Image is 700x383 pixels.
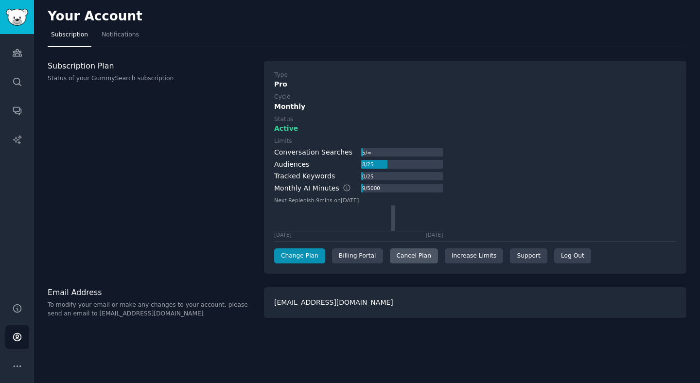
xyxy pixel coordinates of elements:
[274,137,292,146] div: Limits
[274,159,309,170] div: Audiences
[361,148,372,157] div: 5 / ∞
[48,27,91,47] a: Subscription
[274,183,361,193] div: Monthly AI Minutes
[274,79,676,89] div: Pro
[274,197,359,203] text: Next Replenish: 9 mins on [DATE]
[48,287,254,297] h3: Email Address
[274,115,293,124] div: Status
[48,61,254,71] h3: Subscription Plan
[426,231,443,238] div: [DATE]
[361,172,374,181] div: 0 / 25
[48,9,142,24] h2: Your Account
[361,160,374,169] div: 8 / 25
[554,248,591,264] div: Log Out
[264,287,686,318] div: [EMAIL_ADDRESS][DOMAIN_NAME]
[51,31,88,39] span: Subscription
[274,123,298,134] span: Active
[274,248,325,264] a: Change Plan
[6,9,28,26] img: GummySearch logo
[510,248,547,264] a: Support
[274,93,290,102] div: Cycle
[332,248,383,264] div: Billing Portal
[274,231,292,238] div: [DATE]
[445,248,504,264] a: Increase Limits
[274,71,288,80] div: Type
[102,31,139,39] span: Notifications
[361,184,381,192] div: 9 / 5000
[390,248,438,264] div: Cancel Plan
[48,301,254,318] p: To modify your email or make any changes to your account, please send an email to [EMAIL_ADDRESS]...
[98,27,142,47] a: Notifications
[274,171,335,181] div: Tracked Keywords
[274,147,352,157] div: Conversation Searches
[274,102,676,112] div: Monthly
[48,74,254,83] p: Status of your GummySearch subscription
